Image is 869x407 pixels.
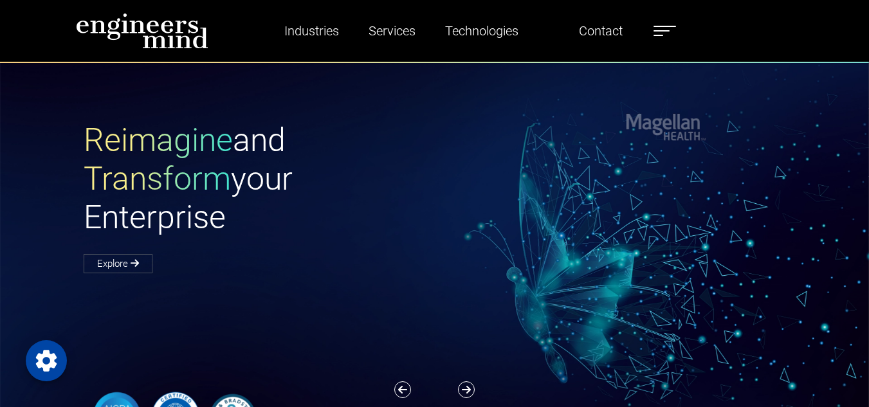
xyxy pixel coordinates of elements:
[84,121,435,237] h1: and your Enterprise
[84,160,231,197] span: Transform
[363,16,421,46] a: Services
[84,254,152,273] a: Explore
[279,16,344,46] a: Industries
[440,16,524,46] a: Technologies
[574,16,628,46] a: Contact
[84,122,233,159] span: Reimagine
[76,13,208,49] img: logo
